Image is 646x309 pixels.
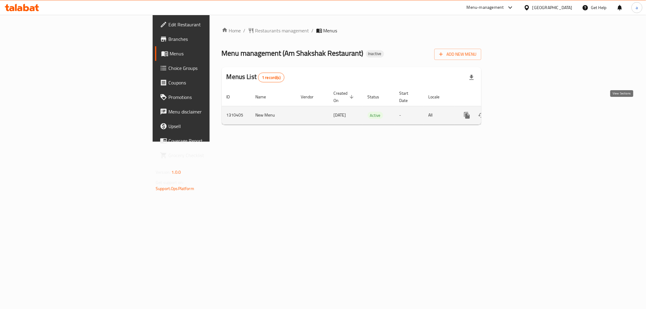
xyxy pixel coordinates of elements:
[171,168,181,176] span: 1.0.0
[248,27,309,34] a: Restaurants management
[156,185,194,192] a: Support.OpsPlatform
[323,27,337,34] span: Menus
[155,61,260,75] a: Choice Groups
[334,111,346,119] span: [DATE]
[258,75,284,81] span: 1 record(s)
[227,72,284,82] h2: Menus List
[366,50,384,58] div: Inactive
[168,94,256,101] span: Promotions
[258,73,284,82] div: Total records count
[168,64,256,72] span: Choice Groups
[368,112,383,119] span: Active
[366,51,384,56] span: Inactive
[301,93,322,100] span: Vendor
[156,179,184,186] span: Get support on:
[155,90,260,104] a: Promotions
[155,148,260,163] a: Grocery Checklist
[156,168,171,176] span: Version:
[395,106,424,124] td: -
[429,93,448,100] span: Locale
[222,27,481,34] nav: breadcrumb
[368,93,387,100] span: Status
[155,32,260,46] a: Branches
[334,90,356,104] span: Created On
[424,106,455,124] td: All
[155,133,260,148] a: Coverage Report
[155,104,260,119] a: Menu disclaimer
[155,46,260,61] a: Menus
[399,90,416,104] span: Start Date
[636,4,638,11] span: a
[255,27,309,34] span: Restaurants management
[467,4,504,11] div: Menu-management
[464,70,479,85] div: Export file
[155,17,260,32] a: Edit Restaurant
[251,106,296,124] td: New Menu
[312,27,314,34] li: /
[168,123,256,130] span: Upsell
[222,46,363,60] span: Menu management ( Am Shakshak Restaurant )
[532,4,572,11] div: [GEOGRAPHIC_DATA]
[168,21,256,28] span: Edit Restaurant
[168,137,256,144] span: Coverage Report
[455,88,523,106] th: Actions
[256,93,274,100] span: Name
[460,108,474,123] button: more
[155,119,260,133] a: Upsell
[168,108,256,115] span: Menu disclaimer
[170,50,256,57] span: Menus
[434,49,481,60] button: Add New Menu
[168,35,256,43] span: Branches
[168,79,256,86] span: Coupons
[227,93,238,100] span: ID
[439,51,476,58] span: Add New Menu
[155,75,260,90] a: Coupons
[222,88,523,125] table: enhanced table
[168,152,256,159] span: Grocery Checklist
